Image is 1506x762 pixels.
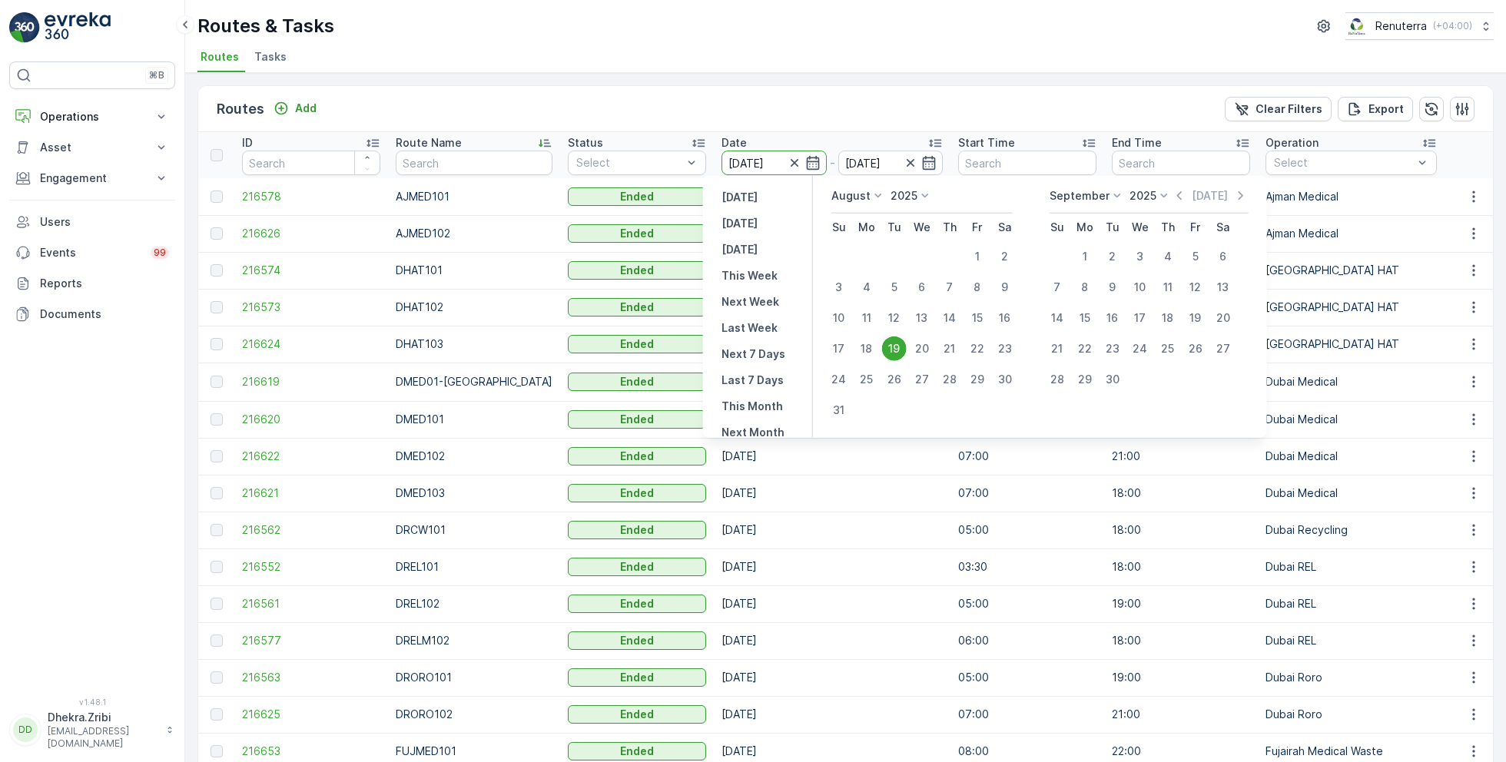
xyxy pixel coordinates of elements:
p: Ended [620,670,654,685]
td: [DATE] [714,585,950,622]
div: 4 [1156,244,1180,269]
td: Ajman Medical [1258,215,1445,252]
span: 216574 [242,263,380,278]
div: 21 [1045,336,1070,361]
div: 14 [1045,306,1070,330]
td: 07:00 [950,475,1104,512]
input: dd/mm/yyyy [721,151,827,175]
a: 216562 [242,522,380,538]
td: Dubai Medical [1258,401,1445,438]
a: 216626 [242,226,380,241]
div: Toggle Row Selected [211,376,223,388]
p: Dhekra.Zribi [48,710,158,725]
div: 18 [1156,306,1180,330]
div: 26 [882,367,907,392]
td: DREL102 [388,585,560,622]
p: 99 [154,247,166,259]
button: Asset [9,132,175,163]
div: 18 [854,336,879,361]
td: DMED103 [388,475,560,512]
p: Ended [620,485,654,501]
div: 22 [965,336,990,361]
a: 216619 [242,374,380,389]
p: Ended [620,374,654,389]
p: 2025 [1129,188,1156,204]
td: 03:30 [950,548,1104,585]
span: 216653 [242,744,380,759]
p: [DATE] [721,216,758,231]
p: Export [1368,101,1404,117]
td: Dubai Medical [1258,475,1445,512]
div: Toggle Row Selected [211,598,223,610]
button: Ended [568,595,706,613]
span: 216625 [242,707,380,722]
div: 14 [937,306,962,330]
p: This Week [721,268,778,283]
td: 19:00 [1104,659,1258,696]
p: ID [242,135,253,151]
input: dd/mm/yyyy [838,151,944,175]
button: Ended [568,224,706,243]
p: [EMAIL_ADDRESS][DOMAIN_NAME] [48,725,158,750]
td: Dubai Medical [1258,363,1445,401]
button: Next Month [715,423,791,442]
span: v 1.48.1 [9,697,175,707]
div: Toggle Row Selected [211,561,223,573]
p: Ended [620,449,654,464]
p: September [1050,188,1110,204]
div: 15 [965,306,990,330]
div: 16 [1100,306,1125,330]
td: [DATE] [714,696,950,733]
th: Thursday [936,214,964,241]
div: 9 [1100,275,1125,300]
a: Documents [9,299,175,330]
div: 11 [1156,275,1180,300]
button: Ended [568,631,706,650]
td: DRELM102 [388,622,560,659]
p: Ended [620,336,654,352]
td: 19:00 [1104,585,1258,622]
td: [GEOGRAPHIC_DATA] HAT [1258,289,1445,326]
p: August [831,188,871,204]
p: - [830,154,835,172]
td: DRCW101 [388,512,560,548]
td: Dubai REL [1258,548,1445,585]
input: Search [242,151,380,175]
p: Routes & Tasks [197,14,334,38]
a: 216563 [242,670,380,685]
td: 05:00 [950,585,1104,622]
button: Engagement [9,163,175,194]
a: 216561 [242,596,380,611]
div: 29 [1073,367,1097,392]
p: Ended [620,596,654,611]
th: Sunday [825,214,853,241]
th: Monday [853,214,881,241]
img: Screenshot_2024-07-26_at_13.33.01.png [1345,18,1369,35]
td: DHAT103 [388,326,560,363]
div: 25 [1156,336,1180,361]
div: 8 [1073,275,1097,300]
th: Sunday [1043,214,1071,241]
p: Operations [40,109,144,124]
div: Toggle Row Selected [211,671,223,684]
td: 21:00 [1104,438,1258,475]
p: This Month [721,399,783,414]
div: Toggle Row Selected [211,264,223,277]
div: 13 [1211,275,1236,300]
p: Asset [40,140,144,155]
a: 216552 [242,559,380,575]
button: Today [715,214,764,233]
button: Ended [568,187,706,206]
td: [DATE] [714,475,950,512]
td: [GEOGRAPHIC_DATA] HAT [1258,252,1445,289]
button: Ended [568,335,706,353]
button: Ended [568,410,706,429]
button: Renuterra(+04:00) [1345,12,1494,40]
div: 6 [1211,244,1236,269]
th: Friday [964,214,991,241]
div: 19 [882,336,907,361]
a: 216577 [242,633,380,648]
div: 24 [1128,336,1153,361]
div: 7 [1045,275,1070,300]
